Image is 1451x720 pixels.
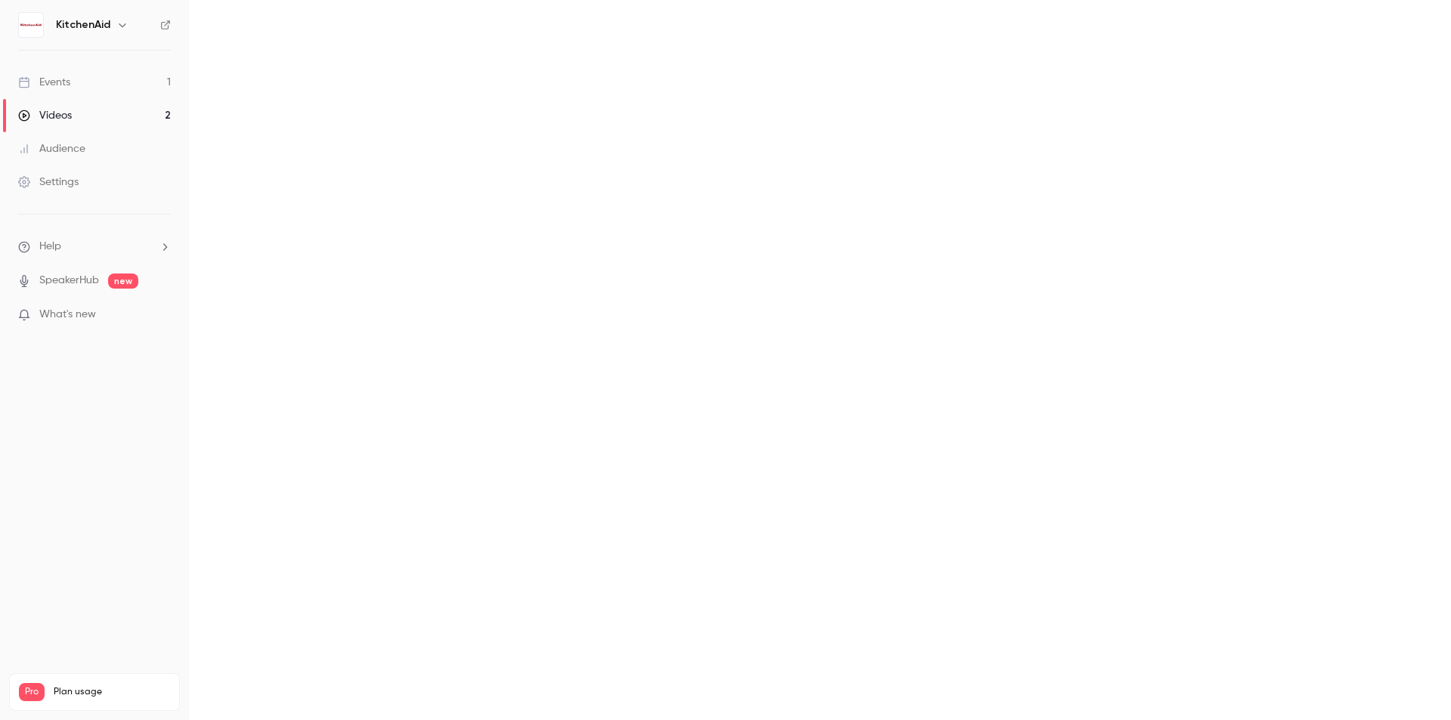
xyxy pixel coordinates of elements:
[108,273,138,289] span: new
[18,108,72,123] div: Videos
[19,683,45,701] span: Pro
[54,686,170,698] span: Plan usage
[39,239,61,255] span: Help
[18,239,171,255] li: help-dropdown-opener
[18,141,85,156] div: Audience
[39,273,99,289] a: SpeakerHub
[56,17,110,32] h6: KitchenAid
[39,307,96,323] span: What's new
[18,175,79,190] div: Settings
[18,75,70,90] div: Events
[153,308,171,322] iframe: Noticeable Trigger
[19,13,43,37] img: KitchenAid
